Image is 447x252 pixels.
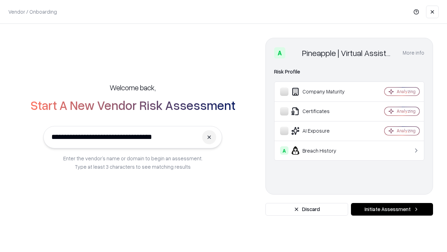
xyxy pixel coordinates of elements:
[110,83,156,92] h5: Welcome back,
[63,154,203,171] p: Enter the vendor’s name or domain to begin an assessment. Type at least 3 characters to see match...
[274,68,424,76] div: Risk Profile
[302,47,394,58] div: Pineapple | Virtual Assistant Agency
[288,47,299,58] img: Pineapple | Virtual Assistant Agency
[280,127,364,135] div: AI Exposure
[403,47,424,59] button: More info
[30,98,235,112] h2: Start A New Vendor Risk Assessment
[397,89,416,94] div: Analyzing
[280,146,364,155] div: Breach History
[274,47,285,58] div: A
[280,146,288,155] div: A
[8,8,57,15] p: Vendor / Onboarding
[397,128,416,134] div: Analyzing
[397,108,416,114] div: Analyzing
[280,87,364,96] div: Company Maturity
[280,107,364,115] div: Certificates
[265,203,348,216] button: Discard
[351,203,433,216] button: Initiate Assessment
